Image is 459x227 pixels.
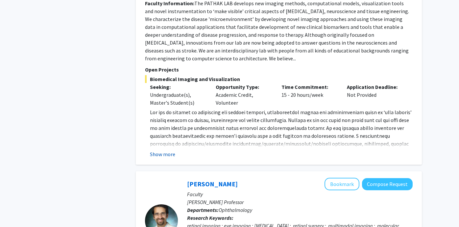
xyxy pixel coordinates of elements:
div: Academic Credit, Volunteer [211,83,277,107]
button: Add Yannis Paulus to Bookmarks [325,178,359,190]
p: Opportunity Type: [216,83,272,91]
span: Biomedical Imaging and Visualization [145,75,413,83]
button: Show more [150,150,175,158]
span: Lor ips do sitamet co adipiscing eli seddoei tempori, utlaboreetdol magnaa eni adminimveniam quis... [150,109,412,186]
iframe: Chat [5,197,28,222]
p: [PERSON_NAME] Professor [187,198,413,206]
p: Faculty [187,190,413,198]
p: Application Deadline: [347,83,403,91]
a: [PERSON_NAME] [187,180,238,188]
b: Departments: [187,207,219,213]
p: Open Projects [145,66,413,73]
div: Not Provided [342,83,408,107]
button: Compose Request to Yannis Paulus [362,178,413,190]
b: Research Keywords: [187,215,233,221]
div: 15 - 20 hours/week [277,83,342,107]
p: Time Commitment: [281,83,337,91]
div: Undergraduate(s), Master's Student(s) [150,91,206,107]
p: Seeking: [150,83,206,91]
span: Ophthalmology [219,207,252,213]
